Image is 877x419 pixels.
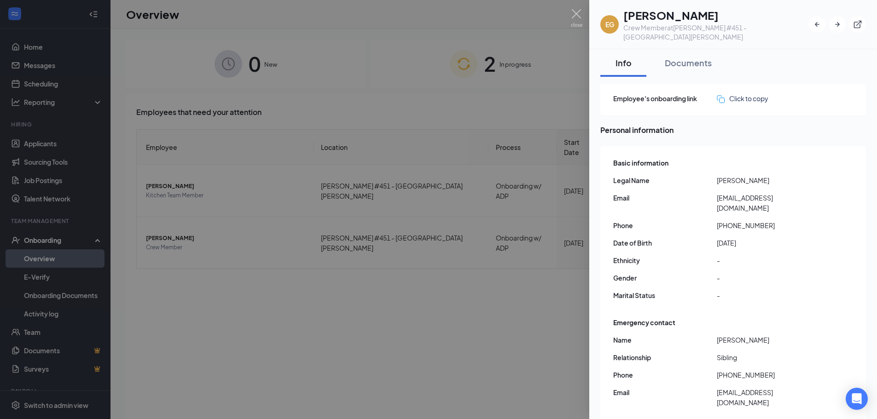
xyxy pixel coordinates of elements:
[665,57,712,69] div: Documents
[605,20,614,29] div: EG
[623,7,809,23] h1: [PERSON_NAME]
[849,16,866,33] button: ExternalLink
[613,317,675,327] span: Emergency contact
[600,124,866,136] span: Personal information
[717,387,820,408] span: [EMAIL_ADDRESS][DOMAIN_NAME]
[853,20,862,29] svg: ExternalLink
[610,57,637,69] div: Info
[717,255,820,265] span: -
[613,387,717,397] span: Email
[717,193,820,213] span: [EMAIL_ADDRESS][DOMAIN_NAME]
[717,95,725,103] img: click-to-copy.71757273a98fde459dfc.svg
[613,335,717,345] span: Name
[813,20,822,29] svg: ArrowLeftNew
[717,238,820,248] span: [DATE]
[613,238,717,248] span: Date of Birth
[717,335,820,345] span: [PERSON_NAME]
[809,16,825,33] button: ArrowLeftNew
[623,23,809,41] div: Crew Member at [PERSON_NAME] #451 - [GEOGRAPHIC_DATA][PERSON_NAME]
[613,370,717,380] span: Phone
[717,93,768,103] button: Click to copy
[717,370,820,380] span: [PHONE_NUMBER]
[613,220,717,230] span: Phone
[717,290,820,300] span: -
[613,255,717,265] span: Ethnicity
[613,273,717,283] span: Gender
[717,273,820,283] span: -
[613,193,717,203] span: Email
[613,93,717,103] span: Employee's onboarding link
[613,290,717,300] span: Marital Status
[833,20,842,29] svg: ArrowRight
[613,352,717,362] span: Relationship
[846,388,868,410] div: Open Intercom Messenger
[717,175,820,185] span: [PERSON_NAME]
[613,175,717,185] span: Legal Name
[717,352,820,362] span: Sibling
[613,158,668,168] span: Basic information
[829,16,846,33] button: ArrowRight
[717,220,820,230] span: [PHONE_NUMBER]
